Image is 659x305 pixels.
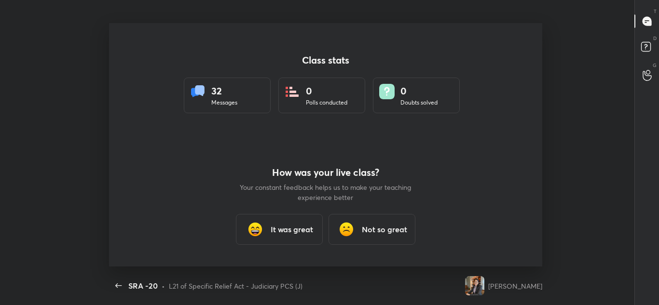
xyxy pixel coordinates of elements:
p: G [653,62,657,69]
div: 0 [306,84,347,98]
div: Polls conducted [306,98,347,107]
h3: It was great [271,224,313,235]
img: f8d22af1ab184ebab6c0401e38a227d9.jpg [465,276,484,295]
p: D [653,35,657,42]
img: statsPoll.b571884d.svg [285,84,300,99]
p: T [654,8,657,15]
h4: Class stats [184,54,467,66]
img: doubts.8a449be9.svg [379,84,395,99]
h3: Not so great [362,224,407,235]
div: SRA -20 [128,280,158,292]
h4: How was your live class? [239,167,412,178]
p: Your constant feedback helps us to make your teaching experience better [239,182,412,202]
div: [PERSON_NAME] [488,281,542,291]
div: L21 of Specific Relief Act - Judiciary PCS (J) [169,281,302,291]
img: frowning_face_cmp.gif [337,220,356,239]
img: grinning_face_with_smiling_eyes_cmp.gif [246,220,265,239]
div: 0 [400,84,438,98]
div: 32 [211,84,237,98]
img: statsMessages.856aad98.svg [190,84,206,99]
div: Doubts solved [400,98,438,107]
div: • [162,281,165,291]
div: Messages [211,98,237,107]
